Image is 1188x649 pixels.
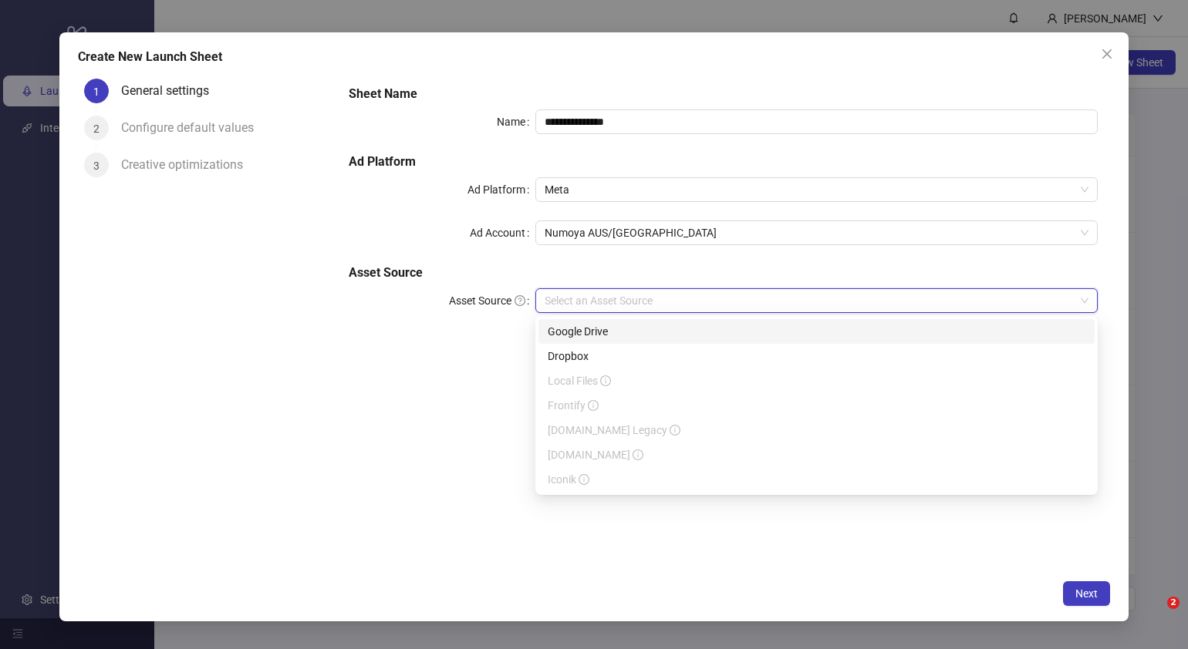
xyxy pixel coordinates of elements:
button: Next [1063,581,1110,606]
h5: Asset Source [349,264,1099,282]
span: [DOMAIN_NAME] Legacy [548,424,680,436]
span: info-circle [600,375,611,386]
div: Google Drive [548,323,1085,340]
span: Frontify [548,399,599,412]
span: [DOMAIN_NAME] [548,449,643,461]
h5: Ad Platform [349,153,1099,171]
span: 2 [1167,597,1180,609]
iframe: Intercom live chat [1136,597,1173,634]
span: 1 [93,86,100,98]
div: Local Files [538,368,1095,393]
div: General settings [121,79,221,103]
div: Configure default values [121,116,266,140]
div: Create New Launch Sheet [78,48,1110,66]
span: Next [1075,587,1098,600]
label: Ad Platform [467,177,535,202]
span: info-circle [633,449,643,460]
div: Creative optimizations [121,153,255,177]
span: close [1101,48,1113,60]
button: Close [1095,42,1119,66]
span: 3 [93,160,100,172]
span: info-circle [588,400,599,411]
span: info-circle [670,425,680,435]
div: Frame.io Legacy [538,418,1095,442]
span: Meta [545,178,1088,201]
span: question-circle [515,295,525,306]
span: Local Files [548,375,611,387]
div: Dropbox [548,348,1085,365]
div: Dropbox [538,344,1095,368]
div: Iconik [538,467,1095,492]
div: Google Drive [538,319,1095,344]
span: Numoya AUS/NZ [545,221,1088,244]
span: Iconik [548,473,589,486]
div: Frontify [538,393,1095,418]
span: 2 [93,123,100,135]
label: Asset Source [449,288,535,313]
div: Frame.io [538,442,1095,467]
label: Ad Account [470,220,535,245]
span: info-circle [579,474,589,485]
input: Name [535,109,1098,134]
h5: Sheet Name [349,85,1099,103]
label: Name [497,109,535,134]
